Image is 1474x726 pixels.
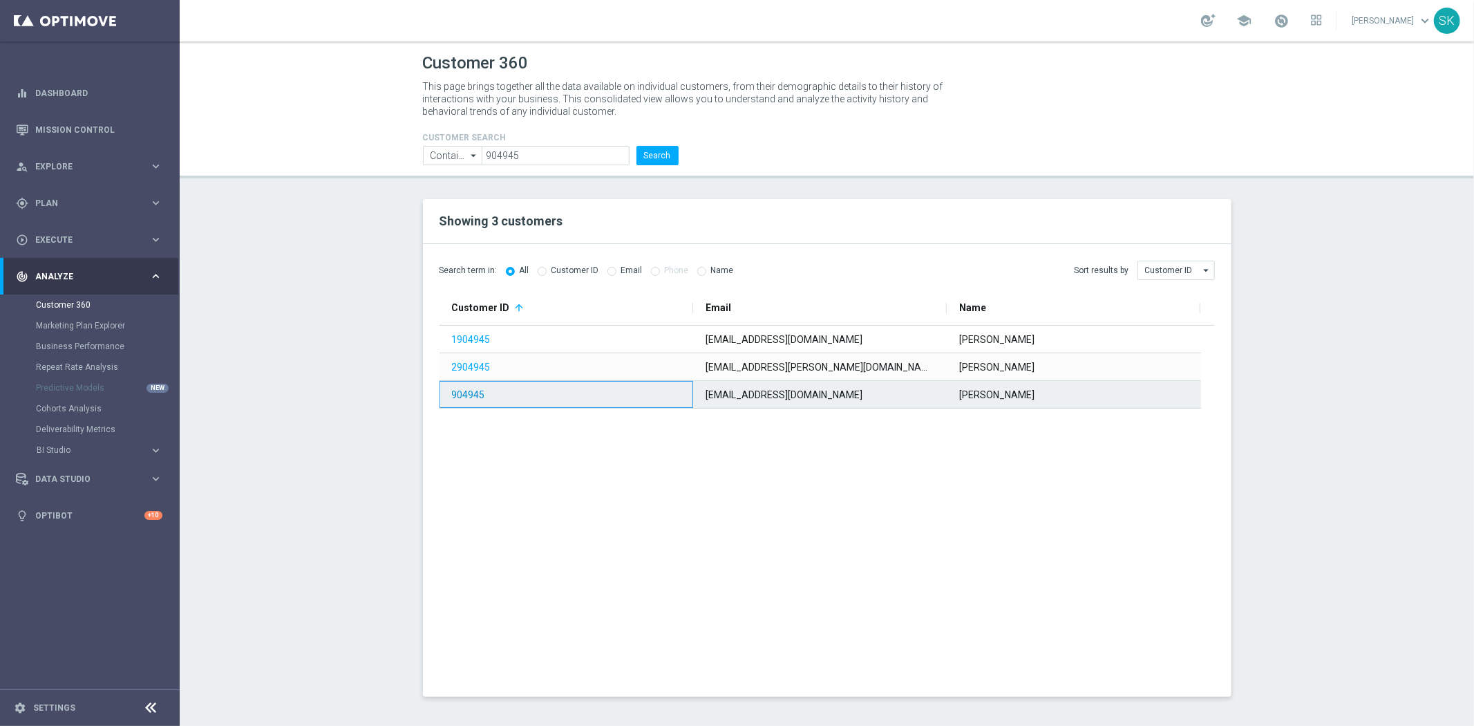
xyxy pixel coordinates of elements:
span: [EMAIL_ADDRESS][DOMAIN_NAME] [706,389,862,400]
button: Search [636,146,679,165]
i: keyboard_arrow_right [149,444,162,457]
span: BI Studio [37,446,135,454]
span: Sort results by [1075,265,1129,277]
p: This page brings together all the data available on individual customers, from their demographic ... [423,80,955,118]
button: Mission Control [15,124,163,136]
span: [PERSON_NAME] [959,389,1034,400]
a: Cohorts Analysis [36,403,144,414]
a: Mission Control [35,111,162,148]
span: school [1236,13,1251,28]
button: gps_fixed Plan keyboard_arrow_right [15,198,163,209]
div: Explore [16,160,149,173]
span: [EMAIL_ADDRESS][DOMAIN_NAME] [706,334,862,345]
i: equalizer [16,87,28,100]
div: Dashboard [16,75,162,111]
div: BI Studio [36,440,178,460]
h4: CUSTOMER SEARCH [423,133,679,142]
div: SK [1434,8,1460,34]
i: keyboard_arrow_right [149,270,162,283]
span: Plan [35,199,149,207]
label: Email [621,266,643,276]
span: [PERSON_NAME] [959,362,1034,373]
i: arrow_drop_down [467,147,481,165]
div: Mission Control [16,111,162,148]
i: track_changes [16,270,28,283]
div: Press SPACE to select this row. [440,353,1201,381]
i: arrow_drop_down [1200,261,1214,279]
div: Customer 360 [36,295,178,315]
i: keyboard_arrow_right [149,233,162,246]
div: Press SPACE to select this row. [440,326,1201,353]
a: Customer 360 [36,299,144,310]
i: play_circle_outline [16,234,28,246]
div: Cohorts Analysis [36,398,178,419]
div: Business Performance [36,336,178,357]
div: Data Studio [16,473,149,485]
a: Dashboard [35,75,162,111]
a: Marketing Plan Explorer [36,320,144,331]
button: BI Studio keyboard_arrow_right [36,445,163,456]
span: Explore [35,162,149,171]
input: Contains [423,146,482,165]
div: +10 [144,511,162,520]
label: Phone [665,266,689,276]
button: play_circle_outline Execute keyboard_arrow_right [15,234,163,245]
input: Enter CID, Email, name or phone [482,146,629,165]
label: Customer ID [551,266,599,276]
i: settings [14,702,26,714]
h1: Customer 360 [423,53,1231,73]
div: Execute [16,234,149,246]
i: lightbulb [16,510,28,522]
div: Optibot [16,497,162,534]
button: person_search Explore keyboard_arrow_right [15,161,163,172]
input: Customer ID [1137,261,1215,280]
span: Customer ID [452,302,510,313]
span: Showing 3 customers [440,214,563,228]
a: Optibot [35,497,144,534]
a: 2904945 [452,362,491,373]
label: Name [711,266,734,276]
span: [EMAIL_ADDRESS][PERSON_NAME][DOMAIN_NAME] [706,362,938,373]
div: Repeat Rate Analysis [36,357,178,378]
span: Email [706,302,731,313]
span: Analyze [35,272,149,281]
i: gps_fixed [16,197,28,210]
span: keyboard_arrow_down [1417,13,1433,28]
button: lightbulb Optibot +10 [15,510,163,521]
a: Business Performance [36,341,144,352]
span: Search term in: [440,265,498,277]
a: 904945 [452,389,485,400]
i: keyboard_arrow_right [149,472,162,485]
span: Execute [35,236,149,244]
a: Repeat Rate Analysis [36,362,144,373]
div: Press SPACE to select this row. [440,381,1201,409]
button: equalizer Dashboard [15,88,163,99]
label: All [520,266,529,276]
a: 1904945 [452,334,491,345]
span: [PERSON_NAME] [959,334,1034,345]
span: Name [959,302,986,313]
button: Data Studio keyboard_arrow_right [15,474,163,485]
a: [PERSON_NAME]keyboard_arrow_down [1350,10,1434,31]
div: Predictive Models [36,378,178,398]
div: Analyze [16,270,149,283]
button: track_changes Analyze keyboard_arrow_right [15,271,163,282]
i: person_search [16,160,28,173]
i: keyboard_arrow_right [149,160,162,173]
div: NEW [147,384,169,393]
span: Data Studio [35,475,149,483]
div: Marketing Plan Explorer [36,315,178,336]
a: Settings [33,704,75,712]
div: BI Studio [37,446,149,454]
a: Deliverability Metrics [36,424,144,435]
i: keyboard_arrow_right [149,196,162,210]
